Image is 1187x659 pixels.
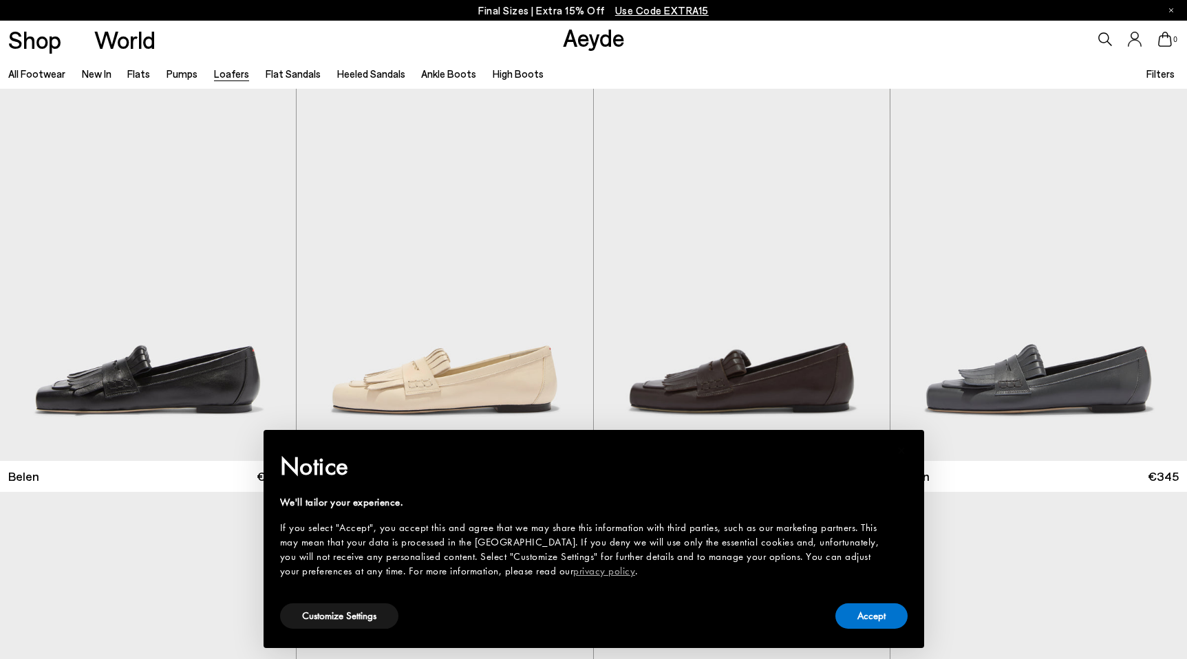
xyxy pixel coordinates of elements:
span: × [897,440,906,461]
span: Filters [1146,67,1175,80]
a: All Footwear [8,67,65,80]
span: €345 [1148,468,1179,485]
img: Belen Tassel Loafers [890,89,1187,461]
a: Shop [8,28,61,52]
a: Aeyde [563,23,625,52]
img: Belen Tassel Loafers [890,89,1186,461]
a: privacy policy [573,564,635,578]
button: Close this notice [886,434,919,467]
a: Pumps [167,67,197,80]
button: Accept [835,603,908,629]
img: Belen Tassel Loafers [297,89,592,461]
span: 0 [1172,36,1179,43]
a: World [94,28,156,52]
a: New In [82,67,111,80]
div: We'll tailor your experience. [280,495,886,510]
a: 6 / 6 1 / 6 2 / 6 3 / 6 4 / 6 5 / 6 6 / 6 1 / 6 Next slide Previous slide [594,89,890,461]
span: Belen [8,468,39,485]
a: Flats [127,67,150,80]
div: 1 / 6 [594,89,890,461]
div: 2 / 6 [890,89,1186,461]
a: High Boots [493,67,544,80]
h2: Notice [280,449,886,484]
button: Customize Settings [280,603,398,629]
a: Flat Sandals [266,67,321,80]
img: Belen Tassel Loafers [594,89,890,461]
a: Belen €345 [890,461,1187,492]
a: Loafers [214,67,249,80]
a: Heeled Sandals [337,67,405,80]
span: Navigate to /collections/ss25-final-sizes [615,4,709,17]
a: 0 [1158,32,1172,47]
a: Ankle Boots [421,67,476,80]
p: Final Sizes | Extra 15% Off [478,2,709,19]
div: If you select "Accept", you accept this and agree that we may share this information with third p... [280,521,886,579]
